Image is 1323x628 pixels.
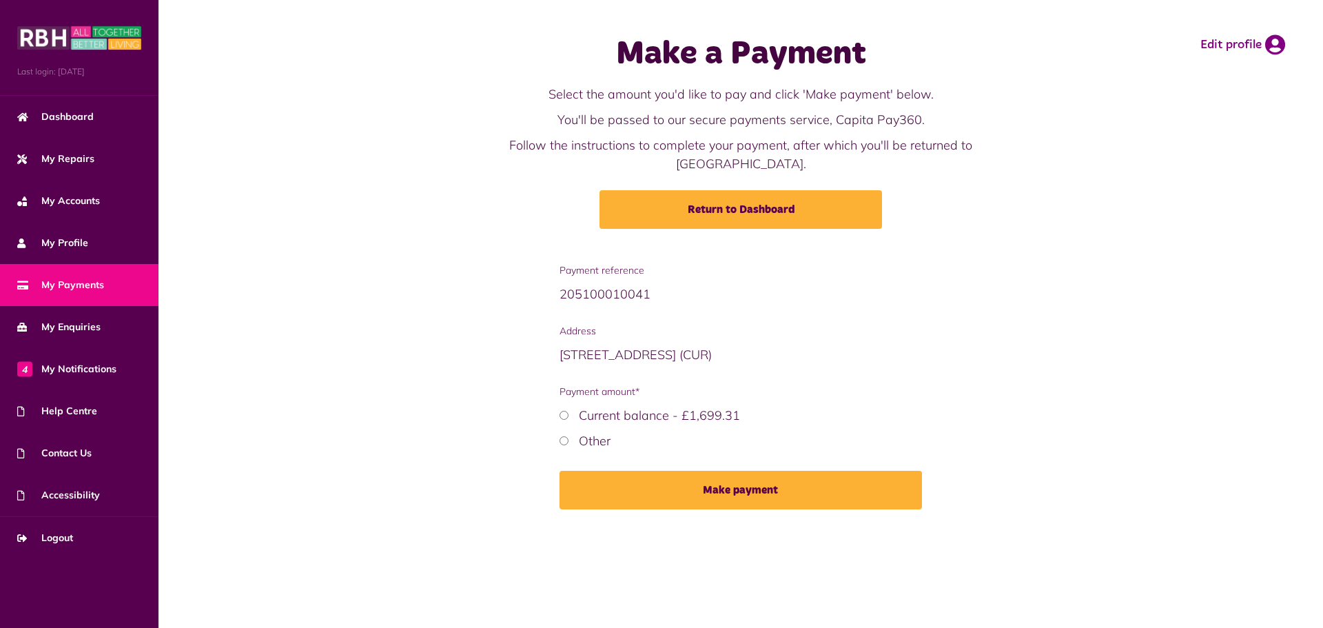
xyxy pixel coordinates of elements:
[17,110,94,124] span: Dashboard
[17,320,101,334] span: My Enquiries
[465,85,1016,103] p: Select the amount you'd like to pay and click 'Make payment' below.
[579,407,740,423] label: Current balance - £1,699.31
[17,236,88,250] span: My Profile
[17,361,32,376] span: 4
[17,446,92,460] span: Contact Us
[579,433,611,449] label: Other
[17,531,73,545] span: Logout
[17,65,141,78] span: Last login: [DATE]
[17,404,97,418] span: Help Centre
[560,347,712,363] span: [STREET_ADDRESS] (CUR)
[1200,34,1285,55] a: Edit profile
[560,471,923,509] button: Make payment
[465,136,1016,173] p: Follow the instructions to complete your payment, after which you'll be returned to [GEOGRAPHIC_D...
[17,24,141,52] img: MyRBH
[17,488,100,503] span: Accessibility
[560,324,923,338] span: Address
[17,362,116,376] span: My Notifications
[599,190,882,229] a: Return to Dashboard
[17,278,104,292] span: My Payments
[560,286,650,302] span: 205100010041
[465,34,1016,74] h1: Make a Payment
[560,385,923,399] span: Payment amount*
[17,194,100,208] span: My Accounts
[17,152,94,166] span: My Repairs
[560,263,923,278] span: Payment reference
[465,110,1016,129] p: You'll be passed to our secure payments service, Capita Pay360.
